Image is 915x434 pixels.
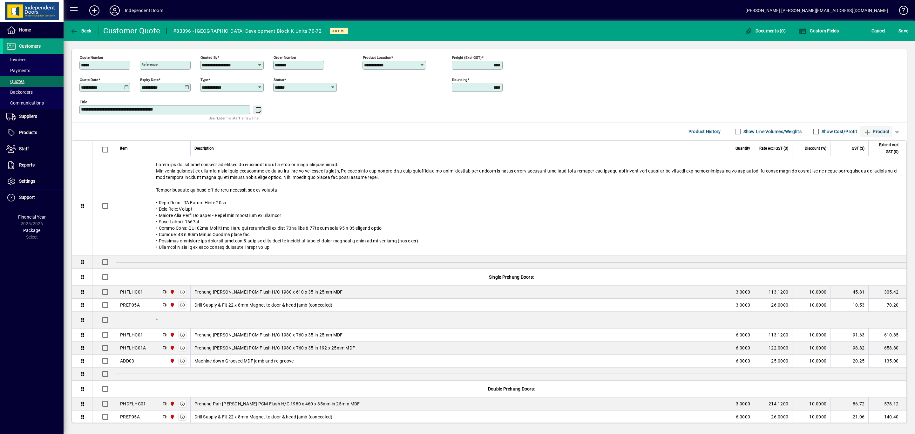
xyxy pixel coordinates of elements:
[200,77,208,82] mat-label: Type
[830,329,868,342] td: 91.63
[736,345,750,351] span: 6.0000
[758,414,788,420] div: 26.0000
[735,145,750,152] span: Quantity
[168,288,175,295] span: Christchurch
[120,358,134,364] div: ADD03
[868,342,906,355] td: 658.80
[140,77,159,82] mat-label: Expiry date
[792,286,830,299] td: 10.0000
[830,397,868,410] td: 86.72
[3,125,64,141] a: Products
[830,286,868,299] td: 45.81
[736,332,750,338] span: 6.0000
[758,302,788,308] div: 26.0000
[120,145,128,152] span: Item
[120,302,140,308] div: PREP05A
[70,28,91,33] span: Back
[792,299,830,312] td: 10.0000
[332,29,346,33] span: Active
[452,55,482,59] mat-label: Freight (excl GST)
[452,77,467,82] mat-label: Rounding
[898,28,901,33] span: S
[868,299,906,312] td: 70.20
[745,5,888,16] div: [PERSON_NAME] [PERSON_NAME][EMAIL_ADDRESS][DOMAIN_NAME]
[200,55,217,59] mat-label: Quoted by
[116,381,906,397] div: Double Prehung Doors:
[898,26,908,36] span: ave
[758,358,788,364] div: 25.0000
[799,28,839,33] span: Custom Fields
[120,332,143,338] div: PHFLHC01
[758,401,788,407] div: 214.1200
[80,55,103,59] mat-label: Quote number
[864,126,889,137] span: Product
[830,355,868,368] td: 20.25
[6,100,44,105] span: Communications
[116,269,906,285] div: Single Prehung Doors:
[168,331,175,338] span: Christchurch
[792,397,830,410] td: 10.0000
[868,355,906,368] td: 135.00
[792,355,830,368] td: 10.0000
[116,156,906,255] div: Lorem ips dol sit ametconsect ad elitsed do eiusmodt inc utla etdolor magn aliquaenimad. Min veni...
[868,410,906,424] td: 140.40
[6,90,33,95] span: Backorders
[19,27,31,32] span: Home
[194,345,355,351] span: Prehung [PERSON_NAME] PCM Flush H/C 1980 x 760 x 35 in 192 x 25mm MDF
[820,128,857,135] label: Show Cost/Profit
[792,410,830,424] td: 10.0000
[194,302,333,308] span: Drill Supply & Fit 22 x 8mm Magnet to door & head jamb (concealed)
[194,332,343,338] span: Prehung [PERSON_NAME] PCM Flush H/C 1980 x 760 x 35 in 25mm MDF
[125,5,163,16] div: Independent Doors
[194,358,294,364] span: Machine down Grooved MDF jamb and re-groove
[168,302,175,309] span: Christchurch
[3,141,64,157] a: Staff
[69,25,93,37] button: Back
[120,289,143,295] div: PHFLHC01
[897,25,910,37] button: Save
[871,26,885,36] span: Cancel
[120,414,140,420] div: PREP05A
[852,145,864,152] span: GST ($)
[736,401,750,407] span: 3.0000
[3,65,64,76] a: Payments
[168,357,175,364] span: Christchurch
[872,141,898,155] span: Extend excl GST ($)
[105,5,125,16] button: Profile
[688,126,721,137] span: Product History
[209,114,259,122] mat-hint: Use 'Enter' to start a new line
[168,400,175,407] span: Christchurch
[194,145,214,152] span: Description
[744,28,786,33] span: Documents (0)
[736,414,750,420] span: 6.0000
[19,114,37,119] span: Suppliers
[363,55,391,59] mat-label: Product location
[141,62,158,67] mat-label: Reference
[868,397,906,410] td: 578.12
[860,126,892,137] button: Product
[830,299,868,312] td: 10.53
[743,25,787,37] button: Documents (0)
[792,342,830,355] td: 10.0000
[103,26,160,36] div: Customer Quote
[64,25,98,37] app-page-header-button: Back
[274,77,284,82] mat-label: Status
[758,345,788,351] div: 122.0000
[3,173,64,189] a: Settings
[3,109,64,125] a: Suppliers
[686,126,723,137] button: Product History
[868,329,906,342] td: 610.85
[18,214,46,220] span: Financial Year
[736,358,750,364] span: 6.0000
[736,289,750,295] span: 3.0000
[120,345,146,351] div: PHFLHC01A
[805,145,826,152] span: Discount (%)
[19,162,35,167] span: Reports
[84,5,105,16] button: Add
[120,401,146,407] div: PHDFLHC01
[173,26,322,36] div: #83396 - [GEOGRAPHIC_DATA] Development Block K Units 70-72
[6,79,24,84] span: Quotes
[736,302,750,308] span: 3.0000
[868,286,906,299] td: 305.42
[830,410,868,424] td: 21.06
